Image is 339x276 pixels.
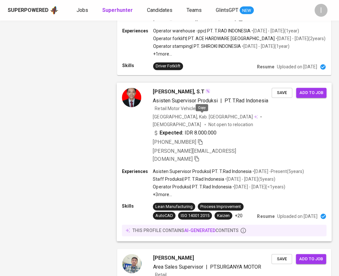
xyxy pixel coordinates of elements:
span: Area Sales Supervisor [153,263,203,270]
a: GlintsGPT NEW [216,6,254,14]
span: Teams [187,7,202,13]
a: Jobs [77,6,89,14]
span: | [206,263,207,271]
p: • [DATE] - [DATE] ( 1 year ) [251,28,299,34]
p: Operator stamping | PT. SHIROKI INDONESIA [153,43,241,49]
p: Experiences [122,168,153,174]
p: +3 more ... [153,191,304,197]
img: app logo [50,5,59,15]
p: Uploaded on [DATE] [277,213,317,219]
span: Candidates [147,7,172,13]
span: [EMAIL_ADDRESS][DOMAIN_NAME] [153,15,236,22]
span: [DEMOGRAPHIC_DATA] [153,121,202,127]
p: Staff Produksi | PT. T.Rad Indonesia [153,176,224,182]
p: Resume [257,213,274,219]
span: PT.SURGANYA MOTOR [210,263,261,270]
button: Add to job [296,88,326,98]
span: | [220,97,222,104]
p: Operator Produksi | PT. T.Rad Indonesia [153,183,232,190]
img: 5b66c64409f48d767fcf9200f1ef7136.jpeg [122,254,142,273]
span: AI-generated [184,228,215,233]
span: Retail Motor Vehicles [155,106,197,111]
div: Kaizen [217,212,230,219]
p: Uploaded on [DATE] [277,64,317,70]
span: Asisten Supervisor Produksi [153,97,218,103]
span: [PERSON_NAME] [153,254,194,262]
b: Expected: [159,129,183,137]
p: • [DATE] - [DATE] ( <1 years ) [232,183,285,190]
div: AutoCAD [155,212,173,219]
p: Resume [257,64,274,70]
img: magic_wand.svg [205,88,210,93]
div: I [315,4,327,17]
button: Save [271,254,292,264]
div: Lean Manufacturing [155,203,192,210]
p: +1 more ... [153,51,325,57]
span: GlintsGPT [216,7,238,13]
p: +20 [235,212,243,219]
div: [GEOGRAPHIC_DATA], Kab. [GEOGRAPHIC_DATA] [153,113,258,120]
p: Skills [122,62,153,69]
p: • [DATE] - [DATE] ( 1 year ) [241,43,289,49]
span: Add to job [299,89,323,96]
div: Superpowered [8,7,49,14]
p: Skills [122,203,153,209]
div: Driver Fotklift [156,63,180,69]
span: [PHONE_NUMBER] [153,139,196,145]
p: • [DATE] - [DATE] ( 5 years ) [224,176,275,182]
p: • [DATE] - [DATE] ( 2 years ) [275,35,325,42]
p: Experiences [122,28,153,34]
span: Jobs [77,7,88,13]
a: Teams [187,6,203,14]
span: [PERSON_NAME][EMAIL_ADDRESS][DOMAIN_NAME] [153,148,236,162]
span: Save [275,89,289,96]
p: Asisten Supervisor Produksi | PT. T.Rad Indonesia [153,168,252,174]
button: Add to job [296,254,326,264]
a: Superpoweredapp logo [8,5,59,15]
span: Save [275,255,289,263]
span: PT. T.Rad Indonesia [224,97,268,103]
p: Operator warehouse -ppc | PT. T.RAD INDONESIA [153,28,251,34]
p: • [DATE] - Present ( 5 years ) [252,168,304,174]
span: [PERSON_NAME], S.T [153,88,204,95]
div: IDR 8.000.000 [153,129,216,137]
a: Superhunter [102,6,134,14]
b: Superhunter [102,7,133,13]
p: this profile contains contents [133,227,239,234]
span: NEW [240,7,254,14]
img: d11ca458669e946a60ef8acdcd047915.png [122,88,141,107]
a: Candidates [147,6,174,14]
button: Save [271,88,292,98]
p: Not open to relocation [208,121,253,127]
span: Add to job [299,255,323,263]
div: Process Improvement [200,203,241,210]
a: [PERSON_NAME], S.TAsisten Supervisor Produksi|PT. T.Rad IndonesiaRetail Motor Vehicles[GEOGRAPHIC... [117,83,331,241]
div: ISO 14001 2015 [181,212,209,219]
p: Operator forklift | PT. ACE HARDWARE [GEOGRAPHIC_DATA] [153,35,275,42]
